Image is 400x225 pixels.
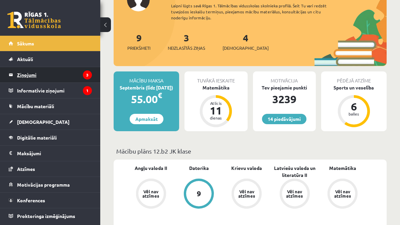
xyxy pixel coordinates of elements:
[17,119,70,125] span: [DEMOGRAPHIC_DATA]
[319,179,367,210] a: Vēl nav atzīmes
[9,177,92,192] a: Motivācijas programma
[17,166,35,172] span: Atzīmes
[17,135,57,141] span: Digitālie materiāli
[253,91,316,107] div: 3239
[321,84,387,128] a: Sports un veselība 6 balles
[321,71,387,84] div: Pēdējā atzīme
[333,189,352,198] div: Vēl nav atzīmes
[223,32,269,51] a: 4[DEMOGRAPHIC_DATA]
[127,179,175,210] a: Vēl nav atzīmes
[142,189,160,198] div: Vēl nav atzīmes
[175,179,223,210] a: 9
[168,32,205,51] a: 3Neizlasītās ziņas
[329,165,356,172] a: Matemātika
[9,130,92,145] a: Digitālie materiāli
[130,114,163,124] a: Apmaksāt
[83,70,92,79] i: 3
[9,83,92,98] a: Informatīvie ziņojumi1
[171,3,335,21] div: Laipni lūgts savā Rīgas 1. Tālmācības vidusskolas skolnieka profilā. Šeit Tu vari redzēt tuvojošo...
[184,84,247,91] div: Matemātika
[17,83,92,98] legend: Informatīvie ziņojumi
[253,84,316,91] div: Tev pieejamie punkti
[9,146,92,161] a: Maksājumi
[127,45,150,51] span: Priekšmeti
[7,12,61,28] a: Rīgas 1. Tālmācības vidusskola
[114,84,179,91] div: Septembris (līdz [DATE])
[223,45,269,51] span: [DEMOGRAPHIC_DATA]
[9,208,92,224] a: Proktoringa izmēģinājums
[116,147,384,156] p: Mācību plāns 12.b2 JK klase
[135,165,167,172] a: Angļu valoda II
[17,146,92,161] legend: Maksājumi
[262,114,306,124] a: 14 piedāvājumi
[189,165,209,172] a: Datorika
[127,32,150,51] a: 9Priekšmeti
[253,71,316,84] div: Motivācija
[9,67,92,82] a: Ziņojumi3
[17,213,75,219] span: Proktoringa izmēģinājums
[321,84,387,91] div: Sports un veselība
[344,112,364,116] div: balles
[17,103,54,109] span: Mācību materiāli
[184,84,247,128] a: Matemātika Atlicis 11 dienas
[114,91,179,107] div: 55.00
[158,90,162,100] span: €
[9,193,92,208] a: Konferences
[271,165,318,179] a: Latviešu valoda un literatūra II
[206,101,226,105] div: Atlicis
[237,189,256,198] div: Vēl nav atzīmes
[231,165,262,172] a: Krievu valoda
[9,51,92,67] a: Aktuāli
[17,40,34,46] span: Sākums
[9,114,92,130] a: [DEMOGRAPHIC_DATA]
[114,71,179,84] div: Mācību maksa
[17,67,92,82] legend: Ziņojumi
[168,45,205,51] span: Neizlasītās ziņas
[17,182,70,188] span: Motivācijas programma
[206,116,226,120] div: dienas
[184,71,247,84] div: Tuvākā ieskaite
[223,179,271,210] a: Vēl nav atzīmes
[83,86,92,95] i: 1
[344,101,364,112] div: 6
[271,179,318,210] a: Vēl nav atzīmes
[197,190,201,197] div: 9
[9,36,92,51] a: Sākums
[206,105,226,116] div: 11
[17,56,33,62] span: Aktuāli
[285,189,304,198] div: Vēl nav atzīmes
[17,197,45,203] span: Konferences
[9,161,92,177] a: Atzīmes
[9,98,92,114] a: Mācību materiāli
